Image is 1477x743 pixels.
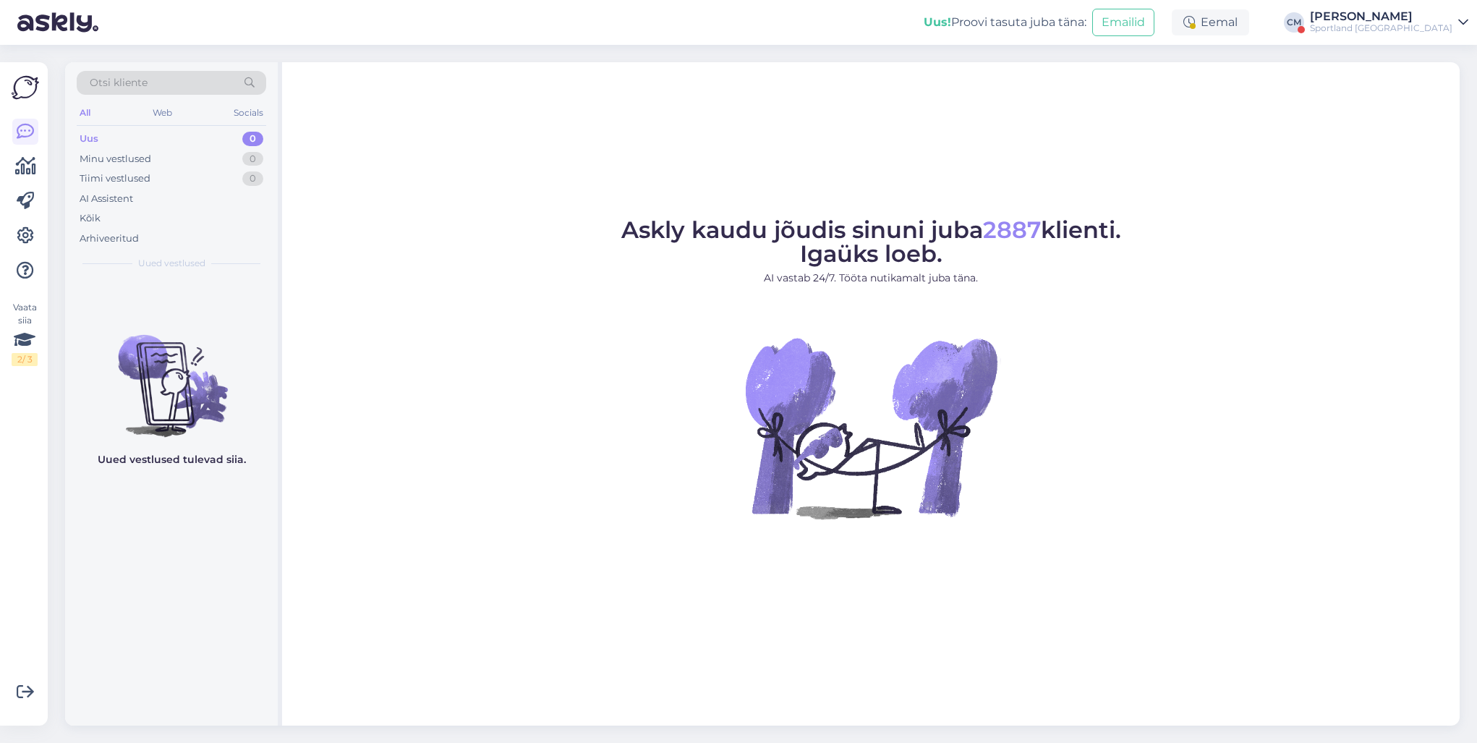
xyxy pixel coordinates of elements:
div: [PERSON_NAME] [1310,11,1452,22]
img: No chats [65,309,278,439]
div: Socials [231,103,266,122]
a: [PERSON_NAME]Sportland [GEOGRAPHIC_DATA] [1310,11,1468,34]
p: Uued vestlused tulevad siia. [98,452,246,467]
div: Uus [80,132,98,146]
div: 0 [242,152,263,166]
div: All [77,103,93,122]
div: Eemal [1172,9,1249,35]
div: Vaata siia [12,301,38,366]
img: Askly Logo [12,74,39,101]
div: 0 [242,171,263,186]
div: Kõik [80,211,101,226]
span: Askly kaudu jõudis sinuni juba klienti. Igaüks loeb. [621,216,1121,268]
div: Minu vestlused [80,152,151,166]
div: 2 / 3 [12,353,38,366]
button: Emailid [1092,9,1154,36]
div: AI Assistent [80,192,133,206]
div: Sportland [GEOGRAPHIC_DATA] [1310,22,1452,34]
div: 0 [242,132,263,146]
img: No Chat active [741,297,1001,558]
div: Proovi tasuta juba täna: [924,14,1086,31]
div: Web [150,103,175,122]
b: Uus! [924,15,951,29]
div: Tiimi vestlused [80,171,150,186]
span: Otsi kliente [90,75,148,90]
span: 2887 [983,216,1041,244]
p: AI vastab 24/7. Tööta nutikamalt juba täna. [621,271,1121,286]
div: CM [1284,12,1304,33]
div: Arhiveeritud [80,232,139,246]
span: Uued vestlused [138,257,205,270]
